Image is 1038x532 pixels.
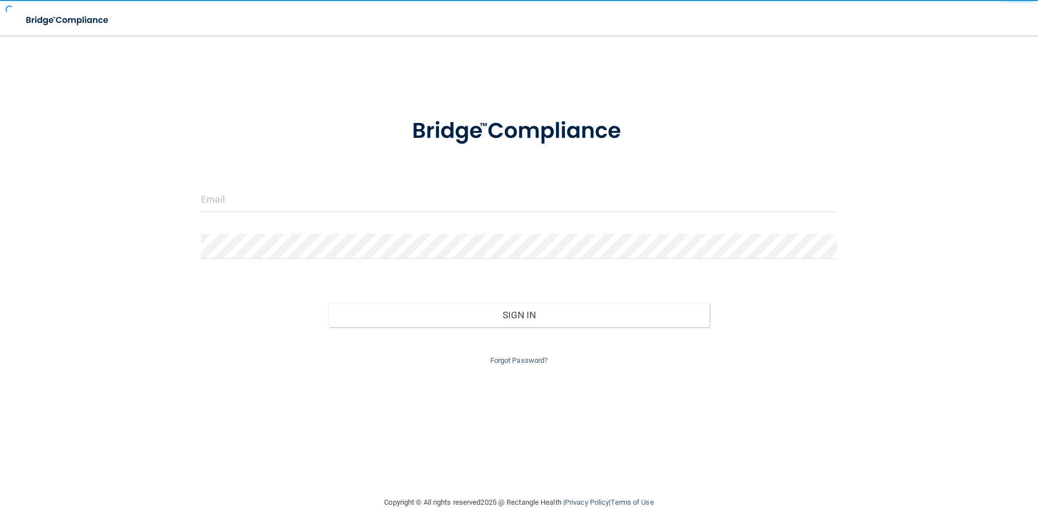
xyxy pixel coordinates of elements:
img: bridge_compliance_login_screen.278c3ca4.svg [389,102,648,160]
a: Terms of Use [611,498,653,506]
a: Privacy Policy [565,498,609,506]
img: bridge_compliance_login_screen.278c3ca4.svg [17,9,119,32]
input: Email [201,187,837,212]
a: Forgot Password? [490,356,548,364]
button: Sign In [328,303,710,327]
div: Copyright © All rights reserved 2025 @ Rectangle Health | | [316,485,722,520]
